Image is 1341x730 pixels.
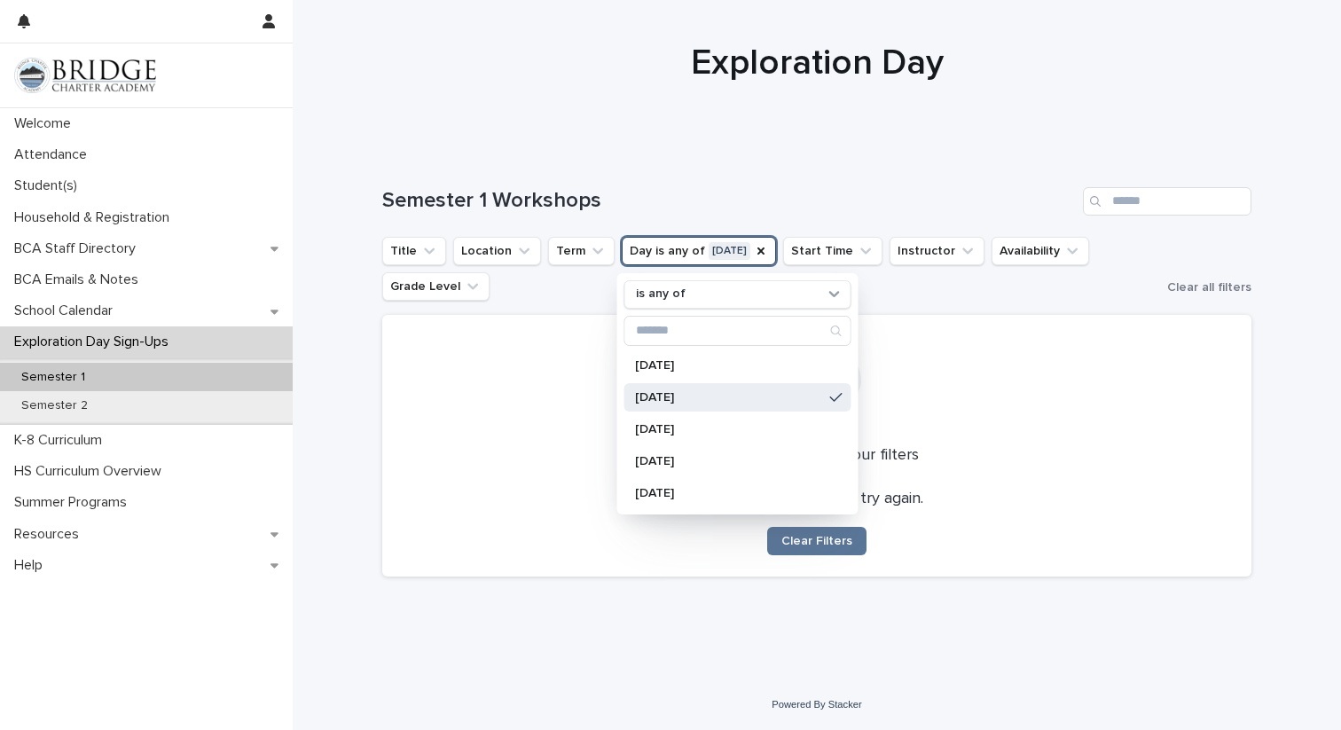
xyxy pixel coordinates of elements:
img: V1C1m3IdTEidaUdm9Hs0 [14,58,156,93]
p: Household & Registration [7,209,184,226]
p: [DATE] [635,359,823,372]
p: [DATE] [635,487,823,499]
p: [DATE] [635,391,823,404]
p: [DATE] [635,423,823,436]
button: Location [453,237,541,265]
input: Search [1083,187,1251,216]
p: BCA Staff Directory [7,240,150,257]
button: Grade Level [382,272,490,301]
a: Powered By Stacker [772,699,861,710]
p: Student(s) [7,177,91,194]
button: Instructor [890,237,984,265]
h1: Semester 1 Workshops [382,188,1076,214]
p: Summer Programs [7,494,141,511]
p: Semester 2 [7,398,102,413]
p: HS Curriculum Overview [7,463,176,480]
span: Clear all filters [1167,281,1251,294]
button: Clear all filters [1160,274,1251,301]
p: BCA Emails & Notes [7,271,153,288]
p: K-8 Curriculum [7,432,116,449]
button: Availability [992,237,1089,265]
span: Clear Filters [781,535,852,547]
p: School Calendar [7,302,127,319]
div: Search [624,316,851,346]
p: Welcome [7,115,85,132]
button: Title [382,237,446,265]
h1: Exploration Day [382,42,1251,84]
p: is any of [636,287,686,302]
input: Search [625,317,851,345]
button: Clear Filters [767,527,867,555]
p: Help [7,557,57,574]
button: Term [548,237,615,265]
p: No records match your filters [404,446,1230,466]
p: [DATE] [635,455,823,467]
p: Attendance [7,146,101,163]
button: Day [622,237,776,265]
p: Exploration Day Sign-Ups [7,334,183,350]
p: Semester 1 [7,370,99,385]
button: Start Time [783,237,882,265]
p: Resources [7,526,93,543]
